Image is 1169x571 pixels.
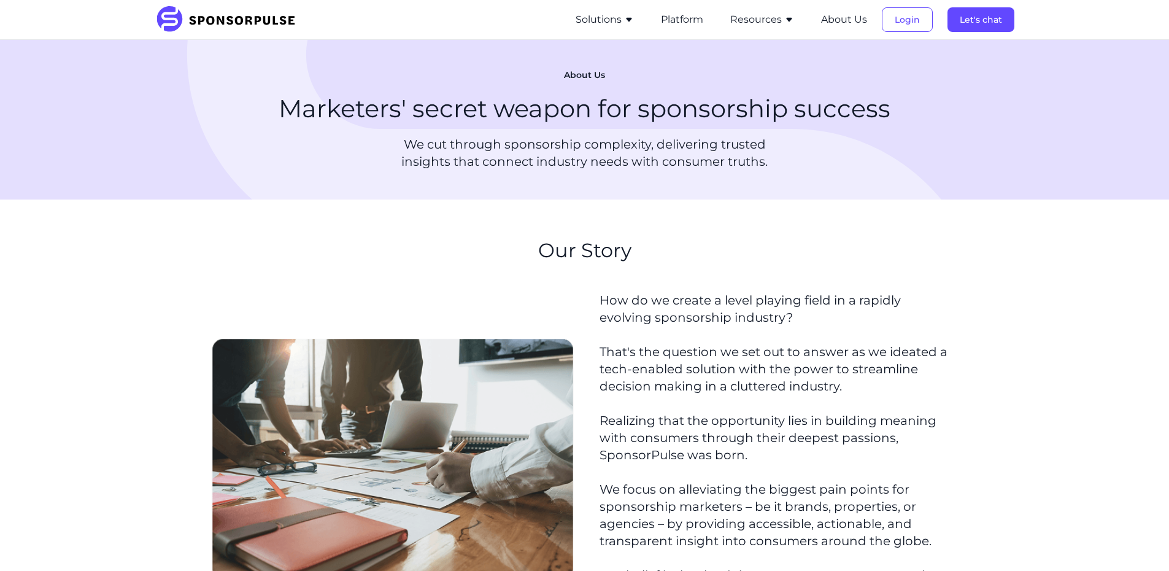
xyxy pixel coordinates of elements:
[279,91,890,126] h1: Marketers' secret weapon for sponsorship success
[1108,512,1169,571] iframe: Chat Widget
[661,14,703,25] a: Platform
[821,14,867,25] a: About Us
[576,12,634,27] button: Solutions
[379,136,791,170] p: We cut through sponsorship complexity, delivering trusted insights that connect industry needs wi...
[564,69,605,82] span: About Us
[538,239,631,262] h2: Our Story
[730,12,794,27] button: Resources
[947,7,1014,32] button: Let's chat
[882,7,933,32] button: Login
[947,14,1014,25] a: Let's chat
[155,6,304,33] img: SponsorPulse
[661,12,703,27] button: Platform
[821,12,867,27] button: About Us
[882,14,933,25] a: Login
